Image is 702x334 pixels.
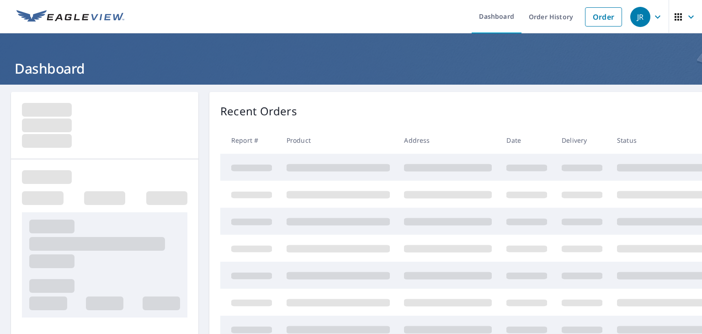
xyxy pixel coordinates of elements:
th: Delivery [554,127,610,154]
a: Order [585,7,622,27]
div: JR [630,7,650,27]
th: Date [499,127,554,154]
th: Address [397,127,499,154]
img: EV Logo [16,10,124,24]
h1: Dashboard [11,59,691,78]
th: Product [279,127,397,154]
th: Report # [220,127,279,154]
p: Recent Orders [220,103,297,119]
